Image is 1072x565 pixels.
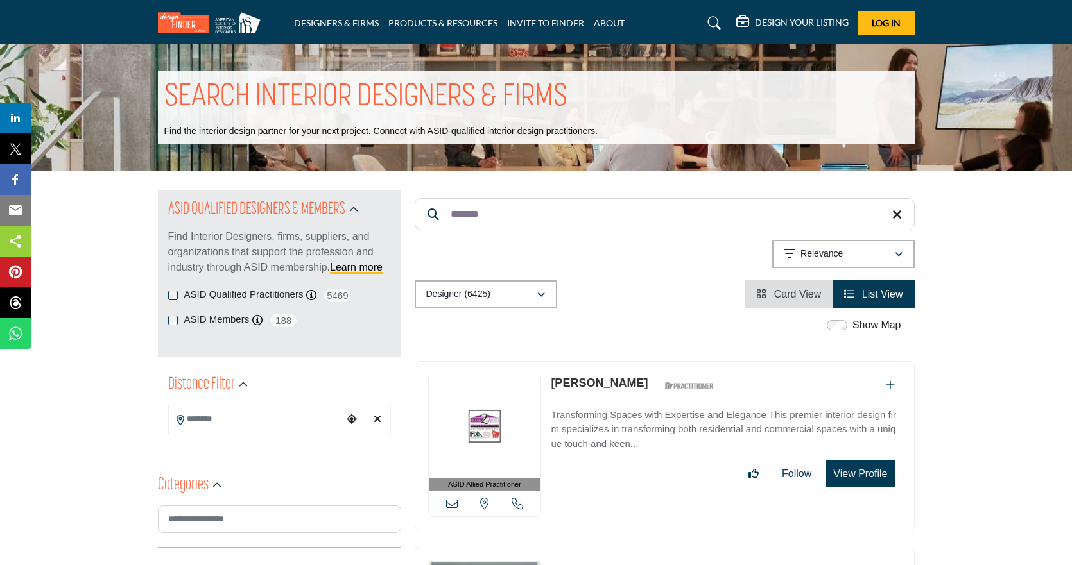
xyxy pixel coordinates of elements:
[164,125,598,138] p: Find the interior design partner for your next project. Connect with ASID-qualified interior desi...
[774,461,820,487] button: Follow
[844,289,903,299] a: View List
[294,17,379,28] a: DESIGNERS & FIRMS
[886,380,895,391] a: Add To List
[168,229,391,275] p: Find Interior Designers, firms, suppliers, and organizations that support the profession and indu...
[551,375,648,392] p: Candy Weisenberger
[415,198,915,230] input: Search Keyword
[833,280,914,308] li: List View
[415,280,557,308] button: Designer (6425)
[184,312,250,327] label: ASID Members
[168,316,178,325] input: ASID Members checkbox
[158,505,401,533] input: Search Category
[448,479,521,490] span: ASID Allied Practitioner
[740,461,767,487] button: Like listing
[164,78,567,117] h1: SEARCH INTERIOR DESIGNERS & FIRMS
[852,317,901,333] label: Show Map
[158,474,209,497] h2: Categories
[745,280,833,308] li: Card View
[184,287,304,302] label: ASID Qualified Practitioners
[800,248,843,260] p: Relevance
[551,408,901,451] p: Transforming Spaces with Expertise and Elegance This premier interior design firm specializes in ...
[269,312,298,328] span: 188
[826,460,894,487] button: View Profile
[695,13,729,33] a: Search
[168,198,345,221] h2: ASID QUALIFIED DESIGNERS & MEMBERS
[330,262,383,273] a: Learn more
[774,289,822,299] span: Card View
[858,11,915,35] button: Log In
[342,406,361,434] div: Choose your current location
[772,240,915,268] button: Relevance
[168,373,235,396] h2: Distance Filter
[426,288,490,301] p: Designer (6425)
[551,376,648,389] a: [PERSON_NAME]
[169,407,342,432] input: Search Location
[323,287,352,303] span: 5469
[660,378,718,394] img: ASID Qualified Practitioners Badge Icon
[756,289,821,299] a: View Card
[594,17,625,28] a: ABOUT
[168,291,178,300] input: ASID Qualified Practitioners checkbox
[755,17,849,28] h5: DESIGN YOUR LISTING
[862,289,903,299] span: List View
[429,375,541,478] img: Candy Weisenberger
[507,17,584,28] a: INVITE TO FINDER
[551,400,901,451] a: Transforming Spaces with Expertise and Elegance This premier interior design firm specializes in ...
[736,15,849,31] div: DESIGN YOUR LISTING
[429,375,541,491] a: ASID Allied Practitioner
[368,406,387,434] div: Clear search location
[388,17,497,28] a: PRODUCTS & RESOURCES
[872,17,901,28] span: Log In
[158,12,267,33] img: Site Logo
